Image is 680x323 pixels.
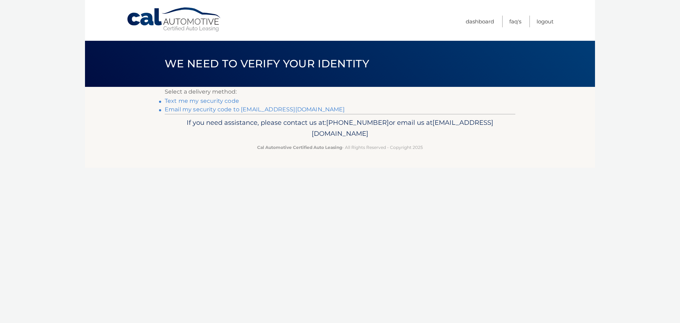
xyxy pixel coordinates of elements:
p: If you need assistance, please contact us at: or email us at [169,117,511,140]
a: FAQ's [509,16,521,27]
strong: Cal Automotive Certified Auto Leasing [257,145,342,150]
a: Cal Automotive [126,7,222,32]
p: Select a delivery method: [165,87,515,97]
a: Email my security code to [EMAIL_ADDRESS][DOMAIN_NAME] [165,106,345,113]
p: - All Rights Reserved - Copyright 2025 [169,144,511,151]
span: [PHONE_NUMBER] [326,118,389,127]
a: Dashboard [466,16,494,27]
a: Text me my security code [165,98,239,104]
a: Logout [537,16,554,27]
span: We need to verify your identity [165,57,369,70]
